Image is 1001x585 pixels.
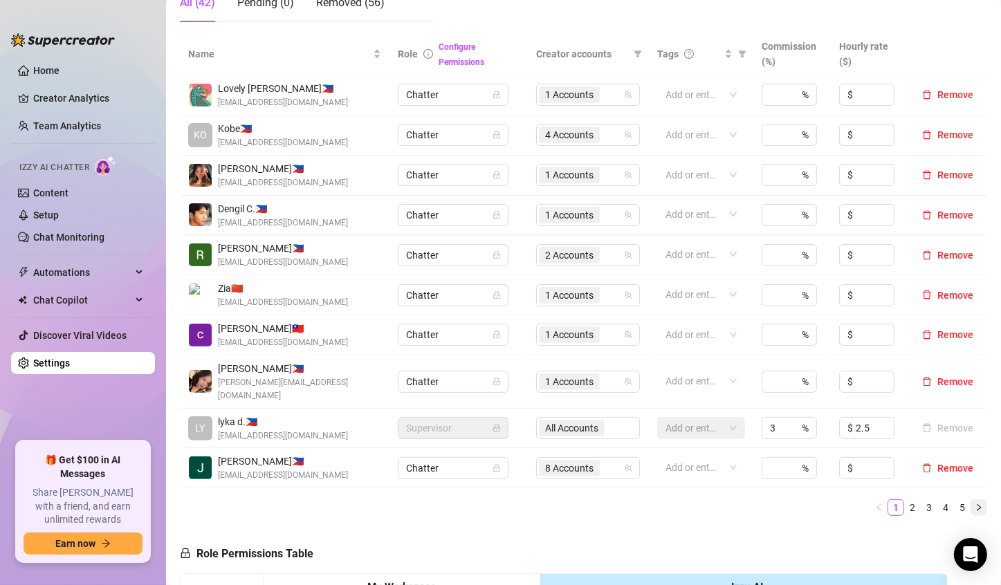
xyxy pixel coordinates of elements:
button: Remove [917,420,979,436]
a: Home [33,65,59,76]
span: delete [922,130,932,140]
span: Remove [937,89,973,100]
span: lock [493,331,501,339]
span: [EMAIL_ADDRESS][DOMAIN_NAME] [218,336,348,349]
span: Chatter [406,124,500,145]
span: question-circle [684,49,694,59]
span: 1 Accounts [539,86,600,103]
img: Joyce [189,370,212,393]
a: Team Analytics [33,120,101,131]
span: 1 Accounts [539,207,600,223]
span: Chatter [406,371,500,392]
span: team [624,171,632,179]
span: team [624,211,632,219]
span: Remove [937,129,973,140]
span: filter [738,50,746,58]
span: team [624,331,632,339]
span: lock [493,211,501,219]
span: thunderbolt [18,267,29,278]
span: team [624,464,632,472]
span: info-circle [423,49,433,59]
li: Previous Page [871,499,888,516]
span: lock [180,548,191,559]
img: Aliyah Espiritu [189,164,212,187]
span: LY [196,420,205,436]
span: [EMAIL_ADDRESS][DOMAIN_NAME] [218,176,348,189]
span: team [624,291,632,299]
span: Name [188,46,370,62]
img: Lovely Gablines [189,84,212,106]
span: Dengil C. 🇵🇭 [218,201,348,216]
span: [PERSON_NAME] 🇵🇭 [218,454,348,469]
a: 5 [955,500,970,515]
span: Share [PERSON_NAME] with a friend, and earn unlimited rewards [24,486,143,527]
img: Riza Joy Barrera [189,243,212,266]
span: delete [922,377,932,387]
button: Remove [917,373,979,390]
img: Chat Copilot [18,295,27,305]
a: Settings [33,357,70,369]
span: 1 Accounts [539,167,600,183]
th: Commission (%) [753,33,831,75]
span: Chatter [406,205,500,225]
span: lock [493,424,501,432]
a: 4 [938,500,953,515]
a: 1 [888,500,903,515]
span: Chatter [406,458,500,479]
span: [PERSON_NAME] 🇵🇭 [218,161,348,176]
button: Remove [917,287,979,304]
span: lock [493,131,501,139]
span: delete [922,210,932,220]
span: Tags [657,46,679,62]
span: Kobe 🇵🇭 [218,121,348,136]
li: Next Page [971,499,987,516]
span: right [975,503,983,512]
span: lock [493,291,501,299]
li: 1 [888,499,904,516]
span: Role [398,48,418,59]
div: Open Intercom Messenger [954,538,987,571]
a: Discover Viral Videos [33,330,127,341]
span: lock [493,378,501,386]
span: filter [735,44,749,64]
span: 8 Accounts [545,461,594,476]
span: delete [922,90,932,100]
span: Automations [33,261,131,284]
span: [EMAIL_ADDRESS][DOMAIN_NAME] [218,96,348,109]
span: filter [631,44,645,64]
span: [EMAIL_ADDRESS][DOMAIN_NAME] [218,429,348,443]
span: 4 Accounts [545,127,594,142]
span: lock [493,251,501,259]
span: delete [922,463,932,473]
img: logo-BBDzfeDw.svg [11,33,115,47]
button: Remove [917,326,979,343]
span: 1 Accounts [545,87,594,102]
button: Remove [917,460,979,476]
span: 8 Accounts [539,460,600,476]
button: left [871,499,888,516]
span: 1 Accounts [545,288,594,303]
button: Remove [917,207,979,223]
a: Chat Monitoring [33,232,104,243]
li: 2 [904,499,921,516]
span: [EMAIL_ADDRESS][DOMAIN_NAME] [218,136,348,149]
span: Chatter [406,84,500,105]
span: [PERSON_NAME] 🇵🇭 [218,241,348,256]
span: 🎁 Get $100 in AI Messages [24,454,143,481]
button: Remove [917,247,979,263]
span: [EMAIL_ADDRESS][DOMAIN_NAME] [218,256,348,269]
button: Earn nowarrow-right [24,532,143,555]
span: lock [493,171,501,179]
span: Remove [937,290,973,301]
span: team [624,131,632,139]
span: 4 Accounts [539,127,600,143]
th: Hourly rate ($) [831,33,908,75]
span: Chatter [406,324,500,345]
span: Chatter [406,285,500,306]
img: Zia [189,284,212,306]
span: team [624,91,632,99]
span: Izzy AI Chatter [19,161,89,174]
span: [PERSON_NAME] 🇵🇭 [218,361,381,376]
span: 1 Accounts [545,327,594,342]
span: team [624,378,632,386]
